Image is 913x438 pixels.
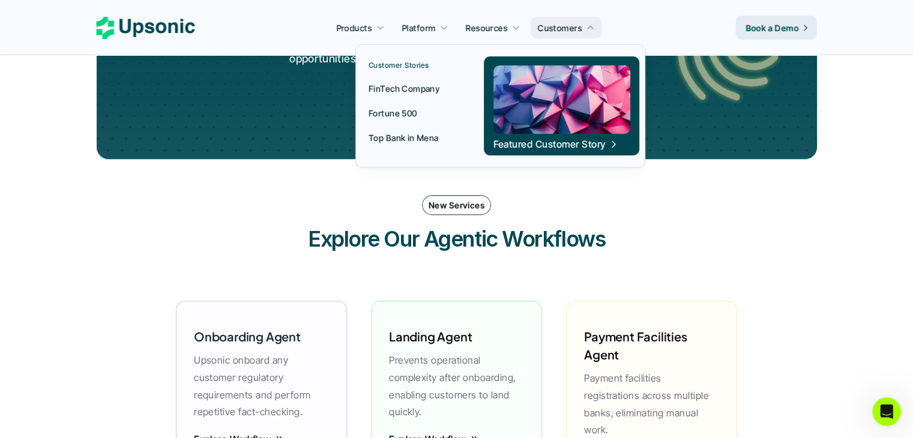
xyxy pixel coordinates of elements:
h3: Explore Our Agentic Workflows [277,224,637,254]
p: New Services [429,199,484,211]
p: Resources [466,22,508,34]
p: Customer Stories [369,61,429,70]
p: FinTech Company [369,82,439,95]
p: Upsonic onboard any customer regulatory requirements and perform repetitive fact-checking. [194,352,329,421]
h6: Onboarding Agent [194,328,301,346]
p: Featured Customer Story [493,137,606,151]
iframe: Intercom live chat [872,397,901,426]
p: Customers [538,22,582,34]
p: Fortune 500 [369,107,417,119]
a: Top Bank in Mena [361,127,463,148]
span: Featured Customer Story [493,137,618,151]
a: Fortune 500 [361,102,463,124]
p: Products [336,22,372,34]
a: Book a Demo [736,16,817,40]
p: Book a Demo [746,22,799,34]
p: Prevents operational complexity after onboarding, enabling customers to land quickly. [389,352,524,421]
p: Top Bank in Mena [369,131,439,144]
a: FinTech Company [361,77,463,99]
a: Products [329,17,391,38]
h6: Landing Agent [389,328,472,346]
h6: Payment Facilities Agent [584,328,719,364]
p: Platform [402,22,435,34]
a: Featured Customer Story [484,56,639,155]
